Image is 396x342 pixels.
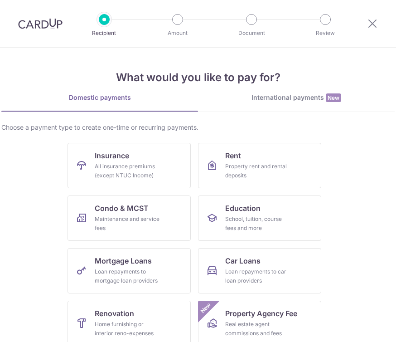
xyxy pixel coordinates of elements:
img: CardUp [18,18,63,29]
a: EducationSchool, tuition, course fees and more [198,195,321,241]
div: All insurance premiums (except NTUC Income) [95,162,160,180]
p: Recipient [79,29,130,38]
span: Education [225,203,261,214]
a: Condo & MCSTMaintenance and service fees [68,195,191,241]
div: Real estate agent commissions and fees [225,320,290,338]
div: Loan repayments to mortgage loan providers [95,267,160,285]
a: Mortgage LoansLoan repayments to mortgage loan providers [68,248,191,293]
div: Maintenance and service fees [95,215,160,233]
span: Insurance [95,150,129,161]
p: Review [300,29,351,38]
h4: What would you like to pay for? [1,69,395,86]
div: Choose a payment type to create one-time or recurring payments. [1,123,395,132]
iframe: Opens a widget where you can find more information [338,315,387,337]
a: InsuranceAll insurance premiums (except NTUC Income) [68,143,191,188]
span: New [326,93,341,102]
div: Loan repayments to car loan providers [225,267,290,285]
span: Car Loans [225,255,261,266]
div: Domestic payments [1,93,198,102]
a: Car LoansLoan repayments to car loan providers [198,248,321,293]
span: Property Agency Fee [225,308,297,319]
span: Mortgage Loans [95,255,152,266]
div: Property rent and rental deposits [225,162,290,180]
div: International payments [198,93,395,103]
p: Document [226,29,277,38]
a: RentProperty rent and rental deposits [198,143,321,188]
p: Amount [152,29,203,38]
span: New [198,301,213,316]
div: Home furnishing or interior reno-expenses [95,320,160,338]
span: Condo & MCST [95,203,149,214]
span: Rent [225,150,241,161]
span: Renovation [95,308,134,319]
div: School, tuition, course fees and more [225,215,290,233]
